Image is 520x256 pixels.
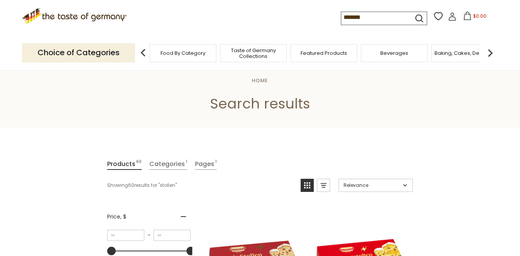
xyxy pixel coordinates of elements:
[22,43,135,62] p: Choice of Categories
[317,179,330,192] a: View list mode
[128,182,134,189] b: 60
[339,179,413,192] a: Sort options
[195,159,217,170] a: View Pages Tab
[301,179,314,192] a: View grid mode
[136,159,142,169] span: 60
[154,230,191,241] input: Maximum value
[252,77,268,84] a: Home
[215,159,217,169] span: 1
[120,213,126,220] span: , $
[107,159,142,170] a: View Products Tab
[107,179,295,192] div: Showing results for " "
[380,50,408,56] a: Beverages
[458,12,491,23] button: $0.00
[107,213,126,221] span: Price
[107,230,144,241] input: Minimum value
[161,50,205,56] a: Food By Category
[186,159,187,169] span: 1
[344,182,400,189] span: Relevance
[135,45,151,61] img: previous arrow
[149,159,187,170] a: View Categories Tab
[222,47,284,59] a: Taste of Germany Collections
[434,50,494,56] a: Baking, Cakes, Desserts
[24,95,496,112] h1: Search results
[144,232,154,239] span: –
[301,50,347,56] a: Featured Products
[482,45,498,61] img: next arrow
[473,13,486,19] span: $0.00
